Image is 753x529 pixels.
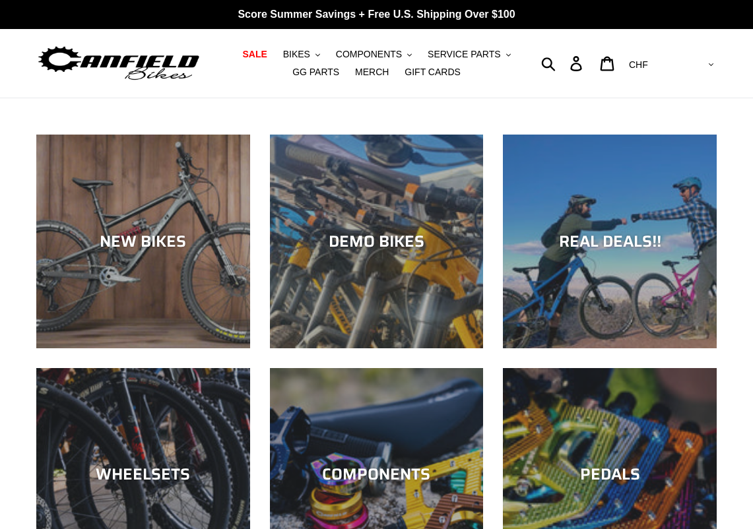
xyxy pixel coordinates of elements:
div: WHEELSETS [36,465,250,484]
a: GIFT CARDS [398,63,467,81]
div: COMPONENTS [270,465,484,484]
button: SERVICE PARTS [421,46,517,63]
span: GG PARTS [292,67,339,78]
a: NEW BIKES [36,135,250,348]
a: REAL DEALS!! [503,135,717,348]
a: GG PARTS [286,63,346,81]
span: SALE [242,49,267,60]
span: MERCH [355,67,389,78]
button: BIKES [277,46,327,63]
a: MERCH [348,63,395,81]
a: SALE [236,46,273,63]
span: GIFT CARDS [405,67,461,78]
span: COMPONENTS [336,49,402,60]
div: REAL DEALS!! [503,232,717,251]
img: Canfield Bikes [36,43,201,84]
div: NEW BIKES [36,232,250,251]
div: PEDALS [503,465,717,484]
button: COMPONENTS [329,46,418,63]
a: DEMO BIKES [270,135,484,348]
div: DEMO BIKES [270,232,484,251]
span: BIKES [283,49,310,60]
span: SERVICE PARTS [428,49,500,60]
